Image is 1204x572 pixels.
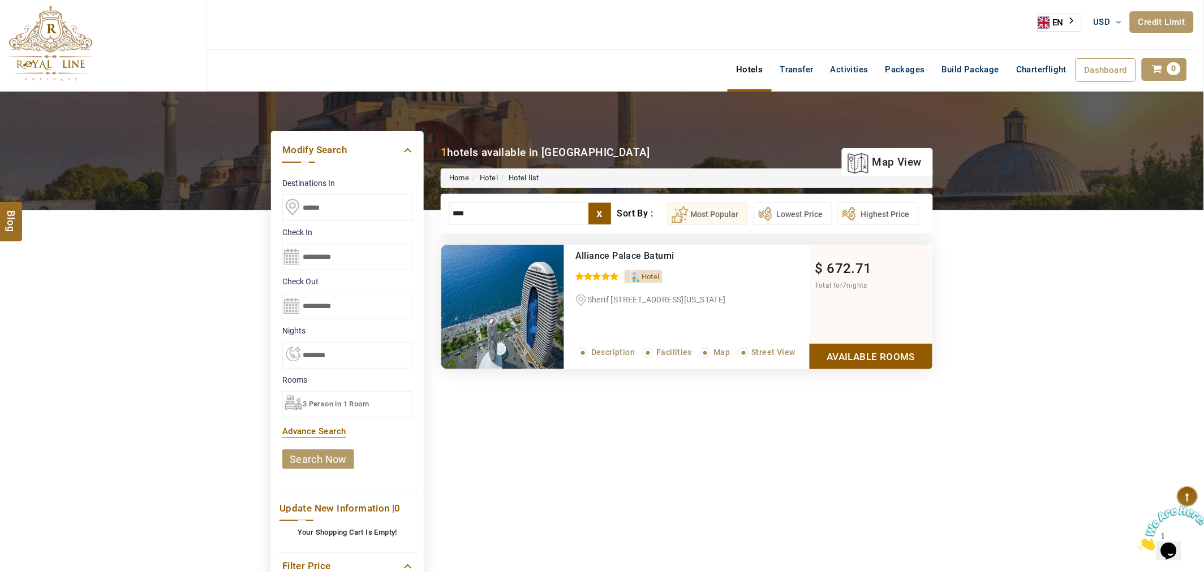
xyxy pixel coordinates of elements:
span: Dashboard [1085,65,1128,75]
label: Check In [282,227,412,238]
a: Advance Search [282,426,346,436]
a: map view [848,150,922,175]
a: Update New Information |0 [279,501,415,516]
b: 1 [441,146,447,159]
span: Blog [4,210,19,220]
a: search now [282,449,354,469]
a: Charterflight [1008,58,1075,81]
li: Hotel list [498,173,539,184]
b: Your Shopping Cart Is Empty! [298,528,397,536]
button: Most Popular [668,202,748,225]
button: Lowest Price [754,202,832,225]
div: Language [1038,14,1082,32]
label: x [588,203,611,224]
span: Street View [752,348,795,357]
span: Total for nights [815,281,867,289]
a: Show Rooms [810,344,932,369]
a: Home [449,174,470,182]
span: 7 [843,281,847,289]
label: nights [282,325,412,336]
a: Alliance Palace Batumi [575,250,674,261]
span: Description [591,348,635,357]
img: Chat attention grabber [5,5,75,49]
span: USD [1094,17,1111,27]
span: 0 [1167,62,1181,75]
label: Check Out [282,276,412,287]
a: Transfer [772,58,822,81]
span: Hotel [642,272,660,281]
a: EN [1038,14,1081,31]
span: 0 [395,502,401,514]
a: Build Package [934,58,1008,81]
span: Facilities [656,348,692,357]
label: Destinations In [282,177,412,189]
img: 61856d3b78d8fc44d72b1698621078da0f3101a1.jpeg [441,245,564,369]
span: Charterflight [1016,64,1067,75]
img: The Royal Line Holidays [8,5,93,81]
a: Hotels [728,58,771,81]
span: Map [713,348,730,357]
a: 0 [1142,58,1187,81]
span: Sherif [STREET_ADDRESS][US_STATE] [587,295,726,304]
aside: Language selected: English [1038,14,1082,32]
span: $ [815,261,823,276]
a: Modify Search [282,142,412,158]
button: Highest Price [838,202,919,225]
a: Hotel [480,174,498,182]
label: Rooms [282,374,412,385]
div: hotels available in [GEOGRAPHIC_DATA] [441,145,650,160]
a: Credit Limit [1130,11,1194,33]
span: 672.71 [827,261,872,276]
div: Alliance Palace Batumi [575,250,763,262]
a: Activities [822,58,877,81]
div: Sort By : [617,202,668,225]
iframe: chat widget [1134,501,1204,555]
a: Packages [877,58,934,81]
span: 3 Person in 1 Room [303,400,369,408]
span: 1 [5,5,9,14]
